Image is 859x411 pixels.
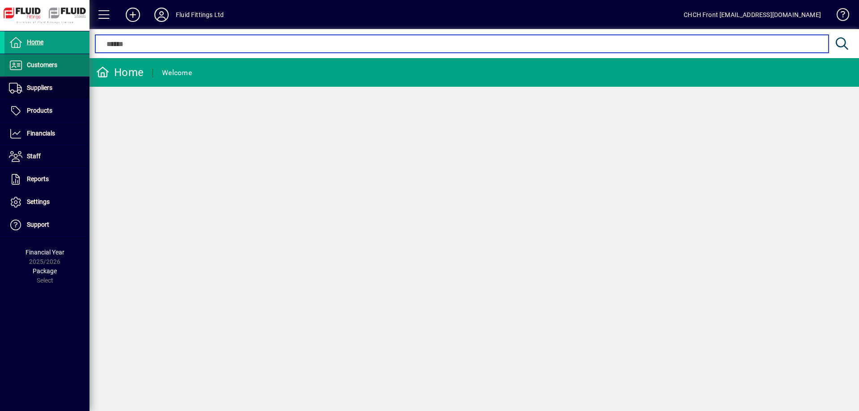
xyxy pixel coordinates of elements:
[33,267,57,275] span: Package
[4,100,89,122] a: Products
[4,191,89,213] a: Settings
[27,84,52,91] span: Suppliers
[162,66,192,80] div: Welcome
[119,7,147,23] button: Add
[4,145,89,168] a: Staff
[96,65,144,80] div: Home
[27,61,57,68] span: Customers
[27,107,52,114] span: Products
[176,8,224,22] div: Fluid Fittings Ltd
[27,221,49,228] span: Support
[147,7,176,23] button: Profile
[27,175,49,182] span: Reports
[26,249,64,256] span: Financial Year
[27,198,50,205] span: Settings
[27,130,55,137] span: Financials
[4,123,89,145] a: Financials
[4,168,89,191] a: Reports
[830,2,848,31] a: Knowledge Base
[27,153,41,160] span: Staff
[4,214,89,236] a: Support
[4,54,89,76] a: Customers
[684,8,821,22] div: CHCH Front [EMAIL_ADDRESS][DOMAIN_NAME]
[27,38,43,46] span: Home
[4,77,89,99] a: Suppliers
